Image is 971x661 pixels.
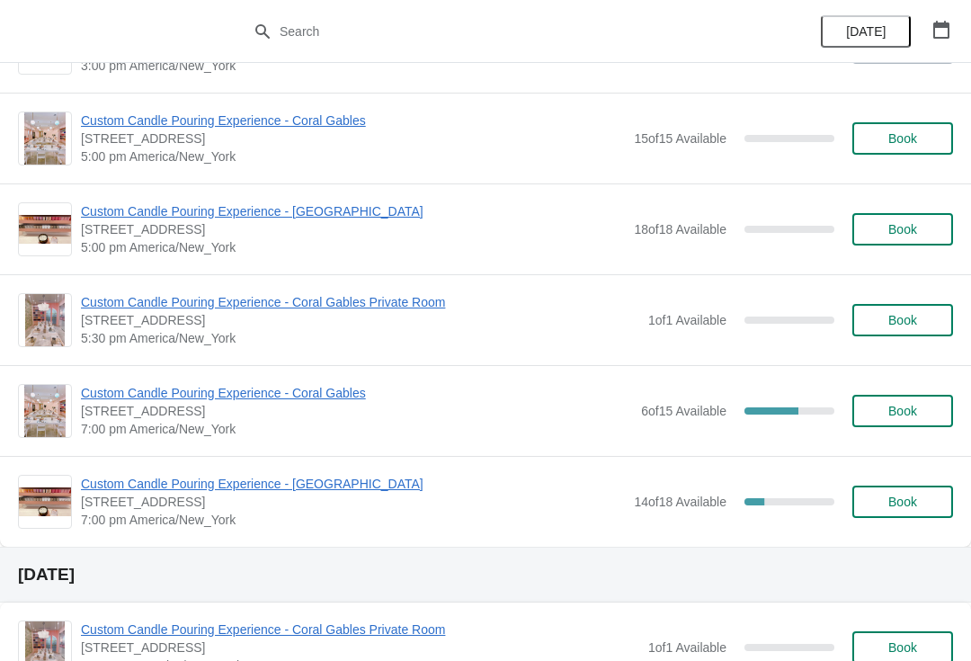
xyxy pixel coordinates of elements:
[888,495,917,509] span: Book
[25,294,65,346] img: Custom Candle Pouring Experience - Coral Gables Private Room | 154 Giralda Avenue, Coral Gables, ...
[81,402,632,420] span: [STREET_ADDRESS]
[852,304,953,336] button: Book
[852,122,953,155] button: Book
[19,215,71,245] img: Custom Candle Pouring Experience - Fort Lauderdale | 914 East Las Olas Boulevard, Fort Lauderdale...
[648,313,726,327] span: 1 of 1 Available
[81,147,625,165] span: 5:00 pm America/New_York
[852,213,953,246] button: Book
[852,486,953,518] button: Book
[641,404,726,418] span: 6 of 15 Available
[81,311,639,329] span: [STREET_ADDRESS]
[888,222,917,237] span: Book
[634,495,726,509] span: 14 of 18 Available
[81,57,625,75] span: 3:00 pm America/New_York
[81,384,632,402] span: Custom Candle Pouring Experience - Coral Gables
[846,24,886,39] span: [DATE]
[81,329,639,347] span: 5:30 pm America/New_York
[634,131,726,146] span: 15 of 15 Available
[24,385,67,437] img: Custom Candle Pouring Experience - Coral Gables | 154 Giralda Avenue, Coral Gables, FL, USA | 7:0...
[81,475,625,493] span: Custom Candle Pouring Experience - [GEOGRAPHIC_DATA]
[18,566,953,584] h2: [DATE]
[81,493,625,511] span: [STREET_ADDRESS]
[81,420,632,438] span: 7:00 pm America/New_York
[19,487,71,517] img: Custom Candle Pouring Experience - Fort Lauderdale | 914 East Las Olas Boulevard, Fort Lauderdale...
[888,640,917,655] span: Book
[81,112,625,130] span: Custom Candle Pouring Experience - Coral Gables
[888,313,917,327] span: Book
[81,621,639,639] span: Custom Candle Pouring Experience - Coral Gables Private Room
[888,404,917,418] span: Book
[81,220,625,238] span: [STREET_ADDRESS]
[279,15,728,48] input: Search
[852,395,953,427] button: Book
[888,131,917,146] span: Book
[24,112,67,165] img: Custom Candle Pouring Experience - Coral Gables | 154 Giralda Avenue, Coral Gables, FL, USA | 5:0...
[821,15,911,48] button: [DATE]
[81,639,639,657] span: [STREET_ADDRESS]
[81,293,639,311] span: Custom Candle Pouring Experience - Coral Gables Private Room
[634,222,726,237] span: 18 of 18 Available
[81,202,625,220] span: Custom Candle Pouring Experience - [GEOGRAPHIC_DATA]
[81,238,625,256] span: 5:00 pm America/New_York
[648,640,726,655] span: 1 of 1 Available
[81,511,625,529] span: 7:00 pm America/New_York
[81,130,625,147] span: [STREET_ADDRESS]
